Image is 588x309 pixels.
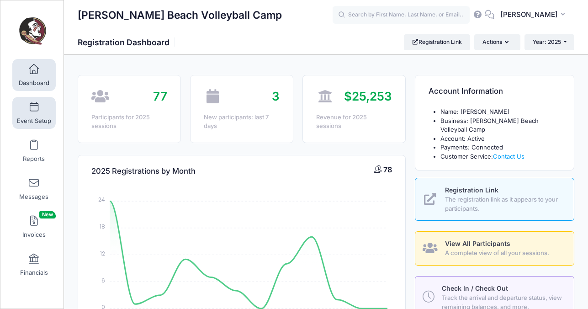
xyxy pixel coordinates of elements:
span: 78 [383,165,392,174]
h1: [PERSON_NAME] Beach Volleyball Camp [78,5,282,26]
a: Contact Us [493,153,524,160]
span: 77 [153,89,167,103]
tspan: 24 [99,196,106,203]
span: Reports [23,155,45,163]
a: Brooke Niles Beach Volleyball Camp [0,10,64,53]
a: Registration Link The registration link as it appears to your participants. [415,178,574,221]
li: Payments: Connected [440,143,561,152]
li: Name: [PERSON_NAME] [440,107,561,117]
a: InvoicesNew [12,211,56,243]
a: Messages [12,173,56,205]
li: Account: Active [440,134,561,144]
a: Financials [12,249,56,281]
button: [PERSON_NAME] [494,5,574,26]
span: A complete view of all your sessions. [445,249,564,258]
h1: Registration Dashboard [78,37,177,47]
button: Year: 2025 [524,34,574,50]
a: Reports [12,135,56,167]
span: Dashboard [19,79,49,87]
tspan: 6 [102,276,106,284]
li: Customer Service: [440,152,561,161]
div: New participants: last 7 days [204,113,280,131]
span: Check In / Check Out [442,284,508,292]
li: Business: [PERSON_NAME] Beach Volleyball Camp [440,117,561,134]
span: 3 [272,89,280,103]
span: $25,253 [344,89,392,103]
span: View All Participants [445,240,510,247]
span: Registration Link [445,186,498,194]
tspan: 18 [100,223,106,230]
a: View All Participants A complete view of all your sessions. [415,231,574,266]
input: Search by First Name, Last Name, or Email... [333,6,470,24]
h4: Account Information [429,79,503,105]
a: Event Setup [12,97,56,129]
button: Actions [474,34,520,50]
div: Revenue for 2025 sessions [316,113,392,131]
a: Dashboard [12,59,56,91]
img: Brooke Niles Beach Volleyball Camp [16,14,50,48]
span: Year: 2025 [533,38,561,45]
span: Event Setup [17,117,51,125]
span: The registration link as it appears to your participants. [445,195,564,213]
span: New [39,211,56,218]
h4: 2025 Registrations by Month [91,158,196,184]
span: Invoices [22,231,46,239]
span: Financials [20,269,48,277]
span: Messages [19,193,48,201]
span: [PERSON_NAME] [500,10,558,20]
div: Participants for 2025 sessions [91,113,167,131]
tspan: 12 [101,249,106,257]
a: Registration Link [404,34,470,50]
